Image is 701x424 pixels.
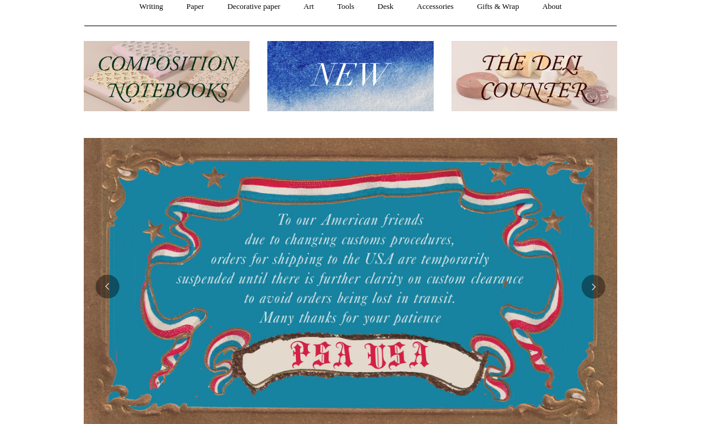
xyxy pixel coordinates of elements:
[451,41,617,112] img: The Deli Counter
[84,41,250,112] img: 202302 Composition ledgers.jpg__PID:69722ee6-fa44-49dd-a067-31375e5d54ec
[267,41,433,112] img: New.jpg__PID:f73bdf93-380a-4a35-bcfe-7823039498e1
[582,275,605,299] button: Next
[96,275,119,299] button: Previous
